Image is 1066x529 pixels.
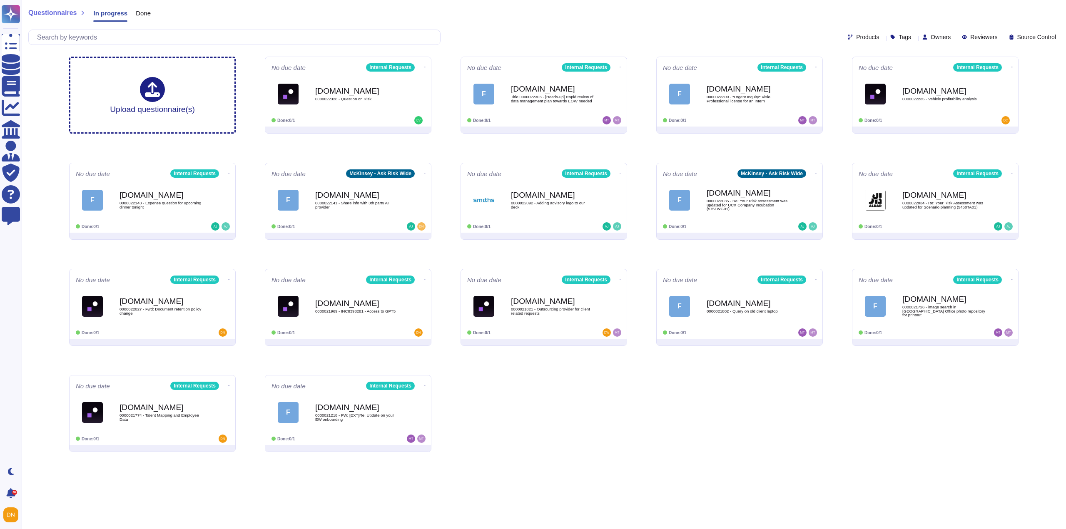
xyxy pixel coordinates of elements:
span: No due date [76,171,110,177]
div: Upload questionnaire(s) [110,77,195,113]
b: [DOMAIN_NAME] [511,85,594,93]
img: user [809,222,817,231]
span: 0000021218 - FW: [EXT]Re: Update on your EW onboarding [315,413,399,421]
span: Done: 0/1 [473,118,491,123]
span: No due date [859,171,893,177]
span: Done: 0/1 [82,224,99,229]
img: Logo [865,190,886,211]
img: Logo [473,296,494,317]
input: Search by keywords [33,30,440,45]
img: user [407,222,415,231]
span: No due date [467,277,501,283]
b: [DOMAIN_NAME] [511,297,594,305]
span: No due date [76,383,110,389]
img: user [3,507,18,522]
b: [DOMAIN_NAME] [315,191,399,199]
span: Done: 0/1 [864,118,882,123]
span: Title 0000022306 - [Heads-up] Rapid review of data management plan towards EOW needed [511,95,594,103]
span: No due date [271,65,306,71]
span: No due date [271,383,306,389]
img: user [809,328,817,337]
span: Done [136,10,151,16]
span: Done: 0/1 [82,330,99,335]
span: 0000022035 - Re: Your Risk Assessment was updated for UCX Company Incubation (5751WG01) [707,199,790,211]
img: Logo [473,190,494,211]
span: Done: 0/1 [473,224,491,229]
span: Done: 0/1 [669,118,686,123]
span: Done: 0/1 [864,224,882,229]
div: Internal Requests [953,276,1002,284]
img: user [809,116,817,124]
span: Done: 0/1 [669,224,686,229]
b: [DOMAIN_NAME] [315,87,399,95]
span: No due date [467,171,501,177]
img: user [798,328,807,337]
span: 0000022309 - *Urgent Inquiry* Visio Professional license for an Intern [707,95,790,103]
div: McKinsey - Ask Risk Wide [346,169,415,178]
span: 0000021821 - Outsourcing provider for client related requests [511,307,594,315]
div: Internal Requests [757,63,806,72]
span: 0000022143 - Expense question for upcoming dinner tonight [120,201,203,209]
b: [DOMAIN_NAME] [511,191,594,199]
span: 0000022092 - Adding advisory logo to our deck [511,201,594,209]
div: F [278,190,299,211]
img: user [603,328,611,337]
span: Tags [899,34,911,40]
img: user [603,222,611,231]
img: user [219,328,227,337]
b: [DOMAIN_NAME] [120,191,203,199]
img: user [417,222,426,231]
span: Done: 0/1 [864,330,882,335]
span: Done: 0/1 [473,330,491,335]
span: 0000021802 - Query on old client laptop [707,309,790,313]
img: Logo [82,402,103,423]
div: F [278,402,299,423]
img: user [613,222,621,231]
img: user [414,116,423,124]
div: F [865,296,886,317]
span: No due date [663,171,697,177]
img: Logo [865,84,886,104]
button: user [2,506,24,524]
b: [DOMAIN_NAME] [120,403,203,411]
span: No due date [663,65,697,71]
span: Questionnaires [28,10,77,16]
div: Internal Requests [953,63,1002,72]
img: Logo [278,296,299,317]
img: user [603,116,611,124]
div: 9+ [12,490,17,495]
span: 0000021969 - INC8398281 - Access to GPT5 [315,309,399,313]
b: [DOMAIN_NAME] [902,295,986,303]
b: [DOMAIN_NAME] [707,299,790,307]
img: user [222,222,230,231]
div: McKinsey - Ask Risk Wide [737,169,806,178]
span: Reviewers [970,34,997,40]
span: 0000022141 - Share info with 3th party AI provider [315,201,399,209]
div: Internal Requests [562,169,610,178]
div: F [669,190,690,211]
span: No due date [859,277,893,283]
span: No due date [467,65,501,71]
div: Internal Requests [170,382,219,390]
span: 0000021726 - image search in [GEOGRAPHIC_DATA] Office photo repository for printout [902,305,986,317]
span: No due date [859,65,893,71]
img: user [219,435,227,443]
div: Internal Requests [953,169,1002,178]
span: Owners [931,34,951,40]
img: user [613,116,621,124]
img: user [1001,116,1010,124]
div: Internal Requests [170,169,219,178]
b: [DOMAIN_NAME] [315,299,399,307]
span: No due date [271,277,306,283]
img: user [1004,328,1013,337]
span: 0000021774 - Talent Mapping and Employee Data [120,413,203,421]
img: user [1004,222,1013,231]
div: Internal Requests [366,276,415,284]
img: user [994,328,1002,337]
b: [DOMAIN_NAME] [902,191,986,199]
div: Internal Requests [366,382,415,390]
img: user [613,328,621,337]
span: In progress [93,10,127,16]
div: Internal Requests [562,276,610,284]
b: [DOMAIN_NAME] [902,87,986,95]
